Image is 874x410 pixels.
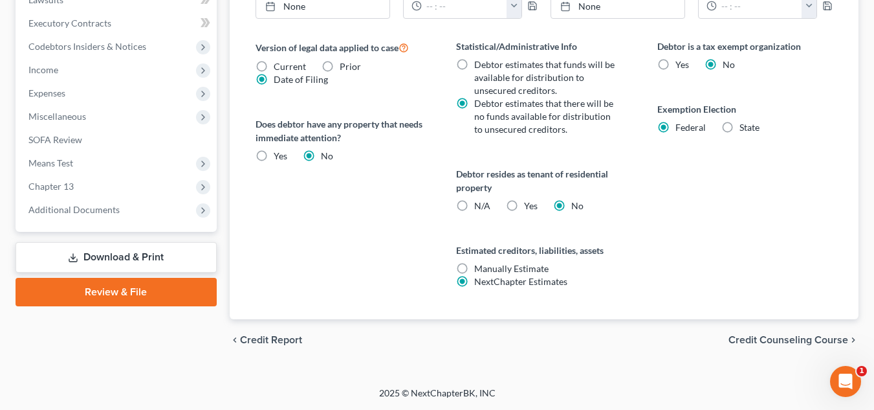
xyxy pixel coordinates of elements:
span: Federal [675,122,706,133]
span: Debtor estimates that funds will be available for distribution to unsecured creditors. [474,59,615,96]
span: Codebtors Insiders & Notices [28,41,146,52]
div: 2025 © NextChapterBK, INC [69,387,806,410]
span: Credit Report [240,335,302,345]
i: chevron_left [230,335,240,345]
button: chevron_left Credit Report [230,335,302,345]
i: chevron_right [848,335,858,345]
label: Statistical/Administrative Info [456,40,631,53]
span: Means Test [28,157,73,168]
span: No [723,59,735,70]
span: Income [28,64,58,75]
label: Estimated creditors, liabilities, assets [456,244,631,257]
span: Yes [675,59,689,70]
a: Review & File [16,278,217,306]
span: No [571,200,584,211]
a: SOFA Review [18,128,217,152]
label: Exemption Election [657,102,833,116]
span: Date of Filing [274,74,328,85]
label: Does debtor have any property that needs immediate attention? [256,117,431,144]
span: Yes [274,150,287,161]
span: Miscellaneous [28,111,86,122]
span: Chapter 13 [28,181,74,192]
iframe: Intercom live chat [830,366,861,397]
span: Credit Counseling Course [728,335,848,345]
span: Executory Contracts [28,17,111,28]
span: NextChapter Estimates [474,276,567,287]
label: Debtor is a tax exempt organization [657,40,833,53]
span: SOFA Review [28,134,82,145]
span: Yes [524,200,538,211]
span: Current [274,61,306,72]
span: Prior [340,61,361,72]
span: N/A [474,200,490,211]
a: Executory Contracts [18,12,217,35]
label: Debtor resides as tenant of residential property [456,167,631,194]
a: Download & Print [16,242,217,273]
label: Version of legal data applied to case [256,40,431,55]
span: No [321,150,333,161]
span: State [739,122,759,133]
span: 1 [857,366,867,376]
span: Debtor estimates that there will be no funds available for distribution to unsecured creditors. [474,98,613,135]
button: Credit Counseling Course chevron_right [728,335,858,345]
span: Additional Documents [28,204,120,215]
span: Expenses [28,87,65,98]
span: Manually Estimate [474,263,549,274]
